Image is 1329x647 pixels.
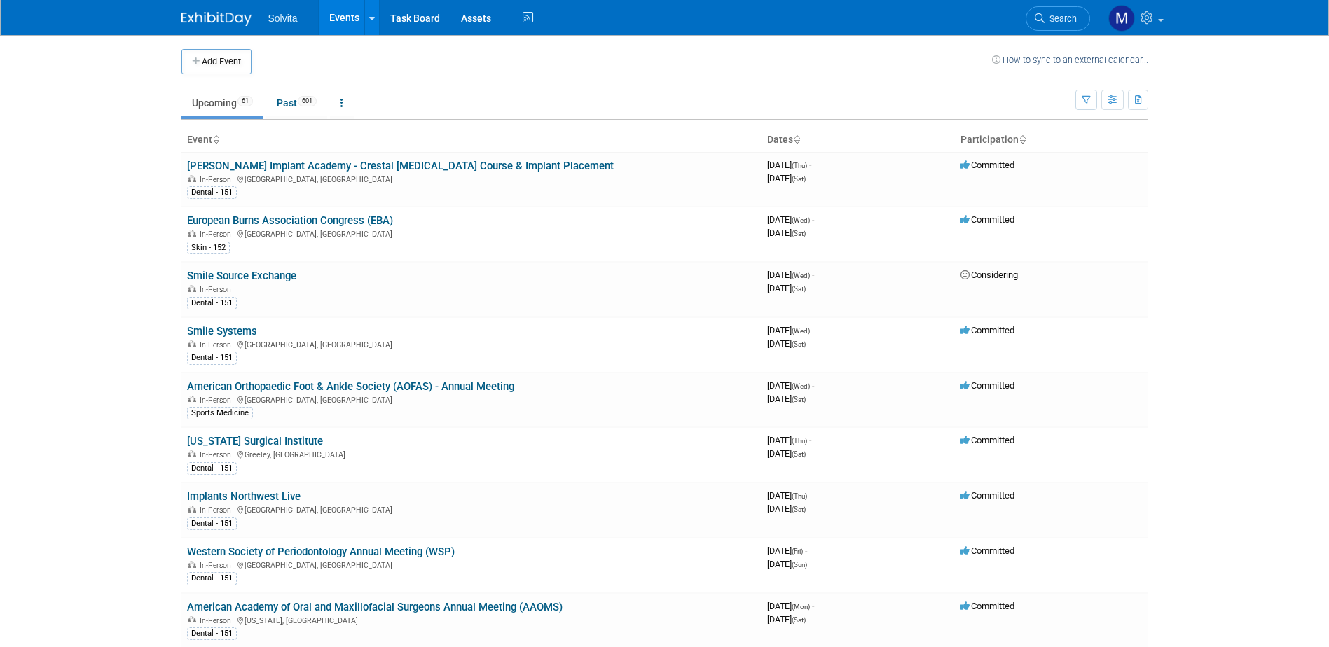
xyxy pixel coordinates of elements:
span: [DATE] [767,435,811,445]
div: [GEOGRAPHIC_DATA], [GEOGRAPHIC_DATA] [187,503,756,515]
span: (Mon) [792,603,810,611]
span: 61 [237,96,253,106]
img: In-Person Event [188,175,196,182]
img: In-Person Event [188,450,196,457]
span: In-Person [200,561,235,570]
span: - [812,601,814,611]
span: (Sat) [792,230,806,237]
a: Search [1026,6,1090,31]
div: Greeley, [GEOGRAPHIC_DATA] [187,448,756,459]
div: Sports Medicine [187,407,253,419]
div: [GEOGRAPHIC_DATA], [GEOGRAPHIC_DATA] [187,394,756,405]
span: [DATE] [767,503,806,514]
a: [US_STATE] Surgical Institute [187,435,323,447]
span: - [812,325,814,335]
span: In-Person [200,396,235,405]
div: [GEOGRAPHIC_DATA], [GEOGRAPHIC_DATA] [187,338,756,349]
span: (Sat) [792,506,806,513]
img: In-Person Event [188,561,196,568]
span: [DATE] [767,173,806,183]
span: (Thu) [792,492,807,500]
img: In-Person Event [188,616,196,623]
span: Committed [960,601,1014,611]
div: Dental - 151 [187,352,237,364]
a: Smile Source Exchange [187,270,296,282]
span: [DATE] [767,228,806,238]
span: [DATE] [767,559,807,569]
span: [DATE] [767,214,814,225]
span: Committed [960,435,1014,445]
span: (Wed) [792,216,810,224]
span: - [812,214,814,225]
span: [DATE] [767,545,807,556]
a: Past601 [266,90,327,116]
div: Skin - 152 [187,242,230,254]
span: - [812,380,814,391]
img: In-Person Event [188,396,196,403]
a: American Academy of Oral and Maxillofacial Surgeons Annual Meeting (AAOMS) [187,601,563,613]
span: Considering [960,270,1018,280]
span: (Wed) [792,382,810,390]
span: Solvita [268,13,298,24]
a: European Burns Association Congress (EBA) [187,214,393,227]
span: In-Person [200,450,235,459]
th: Dates [762,128,955,152]
span: [DATE] [767,601,814,611]
span: (Sat) [792,175,806,183]
span: [DATE] [767,270,814,280]
img: In-Person Event [188,506,196,513]
div: Dental - 151 [187,297,237,309]
span: (Sat) [792,396,806,403]
span: (Wed) [792,327,810,335]
span: - [812,270,814,280]
img: ExhibitDay [181,12,252,26]
th: Participation [955,128,1148,152]
span: Committed [960,380,1014,391]
span: (Sat) [792,616,806,624]
a: Sort by Participation Type [1019,134,1026,145]
th: Event [181,128,762,152]
span: In-Person [200,340,235,349]
div: [GEOGRAPHIC_DATA], [GEOGRAPHIC_DATA] [187,228,756,239]
a: Implants Northwest Live [187,490,301,503]
span: - [809,160,811,170]
span: (Sat) [792,285,806,293]
span: [DATE] [767,394,806,404]
span: Committed [960,490,1014,501]
a: Upcoming61 [181,90,263,116]
span: In-Person [200,506,235,515]
div: [GEOGRAPHIC_DATA], [GEOGRAPHIC_DATA] [187,559,756,570]
span: In-Person [200,230,235,239]
span: In-Person [200,175,235,184]
span: Committed [960,545,1014,556]
button: Add Event [181,49,252,74]
span: - [805,545,807,556]
span: In-Person [200,285,235,294]
div: [GEOGRAPHIC_DATA], [GEOGRAPHIC_DATA] [187,173,756,184]
span: [DATE] [767,338,806,349]
a: How to sync to an external calendar... [992,55,1148,65]
span: [DATE] [767,380,814,391]
span: [DATE] [767,614,806,625]
span: [DATE] [767,160,811,170]
span: Committed [960,214,1014,225]
span: (Wed) [792,272,810,279]
span: In-Person [200,616,235,625]
div: Dental - 151 [187,627,237,640]
img: In-Person Event [188,285,196,292]
span: 601 [298,96,317,106]
div: Dental - 151 [187,572,237,585]
span: [DATE] [767,325,814,335]
div: Dental - 151 [187,462,237,475]
div: Dental - 151 [187,186,237,199]
span: [DATE] [767,283,806,293]
span: (Sun) [792,561,807,569]
span: (Fri) [792,548,803,555]
span: - [809,435,811,445]
span: (Thu) [792,437,807,445]
span: [DATE] [767,448,806,459]
span: (Sat) [792,340,806,348]
div: Dental - 151 [187,517,237,530]
a: Western Society of Periodontology Annual Meeting (WSP) [187,545,455,558]
a: Sort by Start Date [793,134,800,145]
